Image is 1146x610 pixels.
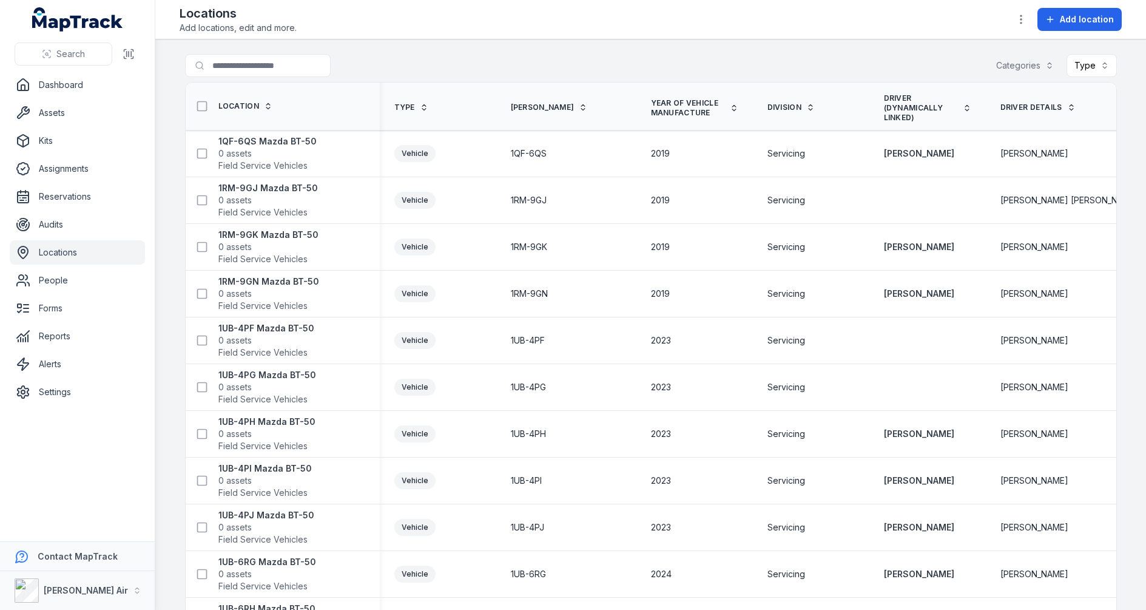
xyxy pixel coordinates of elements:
span: Location [218,101,259,111]
span: [PERSON_NAME] [511,103,575,112]
div: Vehicle [394,239,436,256]
span: Field Service Vehicles [218,253,308,265]
span: Division [767,103,801,112]
a: [PERSON_NAME] [884,288,954,300]
span: Field Service Vehicles [218,487,308,499]
span: Field Service Vehicles [218,300,308,312]
span: Servicing [767,428,805,440]
span: 0 assets [218,381,252,393]
div: Vehicle [394,192,436,209]
span: [PERSON_NAME] [1000,521,1068,534]
div: Vehicle [394,566,436,583]
a: Settings [10,380,145,404]
a: 1RM-9GK Mazda BT-500 assetsField Service Vehicles [218,229,319,265]
span: Add location [1060,13,1114,25]
span: 1RM-9GJ [511,194,547,206]
a: [PERSON_NAME] [884,475,954,487]
span: Servicing [767,475,805,487]
span: 2019 [651,194,670,206]
a: 1UB-4PI Mazda BT-500 assetsField Service Vehicles [218,463,312,499]
span: [PERSON_NAME] [1000,381,1068,393]
div: Vehicle [394,332,436,349]
button: Add location [1037,8,1122,31]
span: Field Service Vehicles [218,206,308,219]
strong: Contact MapTrack [38,551,118,561]
span: 2023 [651,381,671,393]
span: [PERSON_NAME] [1000,288,1068,300]
span: Field Service Vehicles [218,534,308,546]
span: 2024 [651,568,672,580]
span: Servicing [767,334,805,347]
span: Field Service Vehicles [218,440,308,452]
span: 1UB-6RG [511,568,546,580]
a: Alerts [10,352,145,376]
a: 1QF-6QS Mazda BT-500 assetsField Service Vehicles [218,135,317,172]
span: [PERSON_NAME] [1000,568,1068,580]
strong: [PERSON_NAME] Air [44,585,128,595]
a: People [10,268,145,293]
a: Audits [10,212,145,237]
span: Servicing [767,381,805,393]
a: [PERSON_NAME] [511,103,588,112]
a: Reservations [10,185,145,209]
a: [PERSON_NAME] [884,147,954,160]
strong: 1RM-9GN Mazda BT-50 [218,276,319,288]
a: Reports [10,324,145,348]
strong: 1RM-9GK Mazda BT-50 [218,229,319,241]
a: Assignments [10,157,145,181]
a: Type [394,103,428,112]
span: 2019 [651,288,670,300]
a: Year of Vehicle Manufacture [651,98,738,118]
a: [PERSON_NAME] [884,241,954,253]
span: Servicing [767,194,805,206]
a: Location [218,101,272,111]
span: Driver Details [1000,103,1062,112]
a: Division [767,103,815,112]
span: 2023 [651,521,671,534]
a: 1UB-4PJ Mazda BT-500 assetsField Service Vehicles [218,509,314,546]
a: [PERSON_NAME] [884,568,954,580]
a: 1UB-4PH Mazda BT-500 assetsField Service Vehicles [218,416,315,452]
div: Vehicle [394,285,436,302]
span: 0 assets [218,334,252,347]
a: 1UB-4PF Mazda BT-500 assetsField Service Vehicles [218,322,314,359]
span: 0 assets [218,568,252,580]
h2: Locations [180,5,297,22]
span: [PERSON_NAME] [1000,428,1068,440]
strong: 1UB-4PI Mazda BT-50 [218,463,312,475]
span: Field Service Vehicles [218,393,308,405]
span: 2019 [651,241,670,253]
strong: 1UB-4PH Mazda BT-50 [218,416,315,428]
span: 2023 [651,428,671,440]
div: Vehicle [394,379,436,396]
span: 1QF-6QS [511,147,547,160]
a: [PERSON_NAME] [884,521,954,534]
strong: 1QF-6QS Mazda BT-50 [218,135,317,147]
span: 1UB-4PF [511,334,545,347]
a: Dashboard [10,73,145,97]
span: 1UB-4PJ [511,521,544,534]
div: Vehicle [394,145,436,162]
span: 2023 [651,334,671,347]
span: 1RM-9GK [511,241,547,253]
span: 0 assets [218,428,252,440]
a: 1UB-6RG Mazda BT-500 assetsField Service Vehicles [218,556,316,592]
span: 0 assets [218,521,252,534]
span: Servicing [767,241,805,253]
span: [PERSON_NAME] [1000,147,1068,160]
a: Assets [10,101,145,125]
span: 1UB-4PH [511,428,546,440]
a: [PERSON_NAME] [884,428,954,440]
span: [PERSON_NAME] [1000,475,1068,487]
span: 0 assets [218,288,252,300]
a: 1RM-9GN Mazda BT-500 assetsField Service Vehicles [218,276,319,312]
span: 0 assets [218,194,252,206]
span: Field Service Vehicles [218,580,308,592]
div: Vehicle [394,519,436,536]
div: Vehicle [394,425,436,442]
strong: 1UB-6RG Mazda BT-50 [218,556,316,568]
